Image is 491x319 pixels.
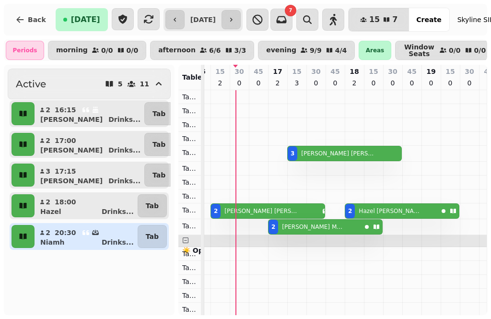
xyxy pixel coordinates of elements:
[55,136,76,145] p: 17:00
[351,78,358,88] p: 2
[389,78,397,88] p: 0
[40,237,65,247] p: Niamh
[36,225,136,248] button: 220:30NiamhDrinks...
[388,67,397,76] p: 30
[416,16,441,23] span: Create
[403,44,435,57] p: Window Seats
[182,305,197,314] p: Table 305
[350,67,359,76] p: 18
[45,228,51,237] p: 2
[40,207,61,216] p: Hazel
[234,47,246,54] p: 3 / 3
[182,164,197,173] p: Table 210
[28,16,46,23] span: Back
[144,164,174,187] button: Tab
[152,170,165,180] p: Tab
[138,225,167,248] button: Tab
[258,41,355,60] button: evening9/94/4
[359,41,391,60] div: Areas
[45,136,51,145] p: 2
[312,78,320,88] p: 0
[348,207,352,215] div: 2
[408,78,416,88] p: 0
[45,197,51,207] p: 2
[182,177,197,187] p: Table 211
[234,67,244,76] p: 30
[36,133,142,156] button: 217:00[PERSON_NAME]Drinks...
[146,201,159,211] p: Tab
[8,8,54,31] button: Back
[359,207,420,215] p: Hazel [PERSON_NAME]
[108,145,140,155] p: Drinks ...
[182,148,197,157] p: Table 209
[311,67,320,76] p: 30
[449,47,461,54] p: 0 / 0
[271,223,275,231] div: 2
[182,205,197,215] p: Table 213
[182,263,197,272] p: Table 302
[427,78,435,88] p: 0
[140,81,149,87] p: 11
[215,67,224,76] p: 15
[102,237,134,247] p: Drinks ...
[370,78,377,88] p: 0
[108,176,140,186] p: Drinks ...
[40,145,103,155] p: [PERSON_NAME]
[45,105,51,115] p: 2
[330,67,339,76] p: 45
[182,249,197,259] p: Table 301
[127,47,139,54] p: 0 / 0
[182,73,202,81] span: Table
[150,41,254,60] button: afternoon6/63/3
[274,78,281,88] p: 2
[56,8,108,31] button: [DATE]
[182,277,197,286] p: Table 303
[426,67,435,76] p: 19
[349,8,409,31] button: 157
[292,67,301,76] p: 15
[273,67,282,76] p: 17
[392,16,397,24] span: 7
[144,133,174,156] button: Tab
[266,47,296,54] p: evening
[224,207,298,215] p: [PERSON_NAME] [PERSON_NAME]
[209,47,221,54] p: 6 / 6
[409,8,449,31] button: Create
[331,78,339,88] p: 0
[466,78,473,88] p: 0
[301,150,375,157] p: [PERSON_NAME] [PERSON_NAME]
[214,207,218,215] div: 2
[118,81,123,87] p: 5
[310,47,322,54] p: 9 / 9
[293,78,301,88] p: 3
[45,166,51,176] p: 3
[369,16,380,24] span: 15
[71,16,100,24] span: [DATE]
[55,228,76,237] p: 20:30
[291,150,294,157] div: 3
[146,232,159,241] p: Tab
[48,41,146,60] button: morning0/00/0
[182,134,197,143] p: Table 208
[138,194,167,217] button: Tab
[40,176,103,186] p: [PERSON_NAME]
[446,78,454,88] p: 0
[144,102,174,125] button: Tab
[8,69,171,99] button: Active511
[36,102,142,125] button: 216:15[PERSON_NAME]Drinks...
[474,47,486,54] p: 0 / 0
[182,106,197,116] p: Table 206
[282,223,343,231] p: [PERSON_NAME] Mackay
[182,120,197,130] p: Table 207
[56,47,88,54] p: morning
[40,115,103,124] p: [PERSON_NAME]
[465,67,474,76] p: 30
[369,67,378,76] p: 15
[445,67,455,76] p: 15
[152,140,165,149] p: Tab
[6,41,44,60] div: Periods
[182,221,197,231] p: Table 214
[36,194,136,217] button: 218:00HazelDrinks...
[255,78,262,88] p: 0
[16,77,46,91] h2: Active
